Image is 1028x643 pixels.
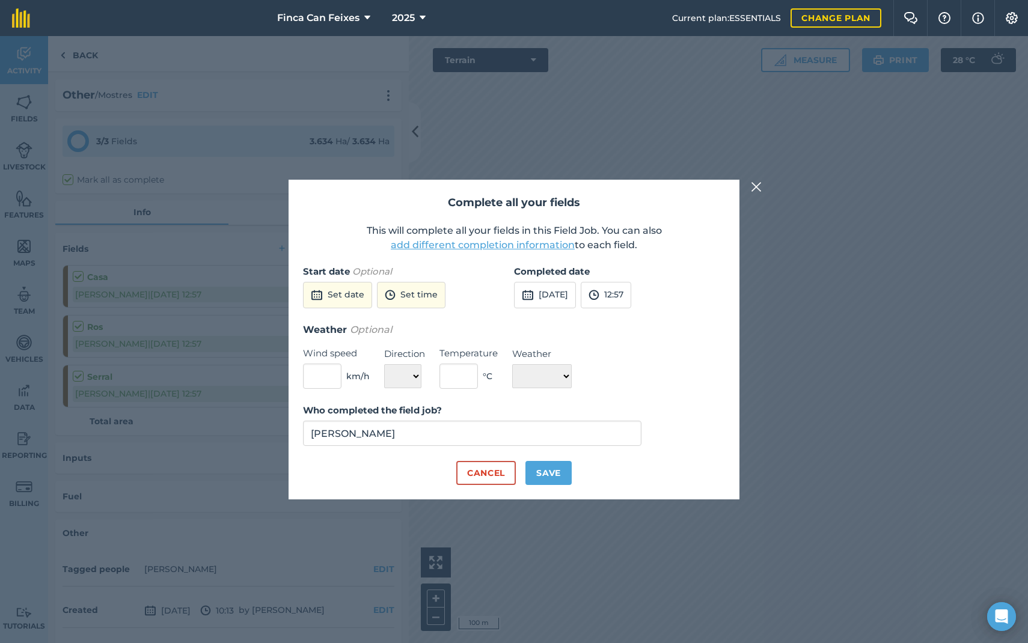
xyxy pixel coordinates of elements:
label: Direction [384,347,425,361]
img: svg+xml;base64,PD94bWwgdmVyc2lvbj0iMS4wIiBlbmNvZGluZz0idXRmLTgiPz4KPCEtLSBHZW5lcmF0b3I6IEFkb2JlIE... [522,288,534,302]
a: Change plan [791,8,881,28]
img: svg+xml;base64,PHN2ZyB4bWxucz0iaHR0cDovL3d3dy53My5vcmcvMjAwMC9zdmciIHdpZHRoPSIxNyIgaGVpZ2h0PSIxNy... [972,11,984,25]
span: 2025 [392,11,415,25]
strong: Start date [303,266,350,277]
button: Cancel [456,461,516,485]
button: 12:57 [581,282,631,308]
img: svg+xml;base64,PD94bWwgdmVyc2lvbj0iMS4wIiBlbmNvZGluZz0idXRmLTgiPz4KPCEtLSBHZW5lcmF0b3I6IEFkb2JlIE... [385,288,396,302]
span: Finca Can Feixes [277,11,359,25]
span: km/h [346,370,370,383]
div: Open Intercom Messenger [987,602,1016,631]
button: add different completion information [391,238,575,252]
label: Weather [512,347,572,361]
img: A question mark icon [937,12,952,24]
h2: Complete all your fields [303,194,725,212]
p: This will complete all your fields in this Field Job. You can also to each field. [303,224,725,252]
button: Set time [377,282,445,308]
img: fieldmargin Logo [12,8,30,28]
strong: Completed date [514,266,590,277]
img: svg+xml;base64,PD94bWwgdmVyc2lvbj0iMS4wIiBlbmNvZGluZz0idXRmLTgiPz4KPCEtLSBHZW5lcmF0b3I6IEFkb2JlIE... [311,288,323,302]
img: svg+xml;base64,PD94bWwgdmVyc2lvbj0iMS4wIiBlbmNvZGluZz0idXRmLTgiPz4KPCEtLSBHZW5lcmF0b3I6IEFkb2JlIE... [589,288,599,302]
button: Set date [303,282,372,308]
img: A cog icon [1005,12,1019,24]
span: ° C [483,370,492,383]
img: Two speech bubbles overlapping with the left bubble in the forefront [904,12,918,24]
em: Optional [352,266,392,277]
span: Current plan : ESSENTIALS [672,11,781,25]
button: Save [525,461,572,485]
strong: Who completed the field job? [303,404,442,416]
h3: Weather [303,322,725,338]
label: Wind speed [303,346,370,361]
label: Temperature [439,346,498,361]
img: svg+xml;base64,PHN2ZyB4bWxucz0iaHR0cDovL3d3dy53My5vcmcvMjAwMC9zdmciIHdpZHRoPSIyMiIgaGVpZ2h0PSIzMC... [751,180,762,194]
em: Optional [350,324,392,335]
button: [DATE] [514,282,576,308]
